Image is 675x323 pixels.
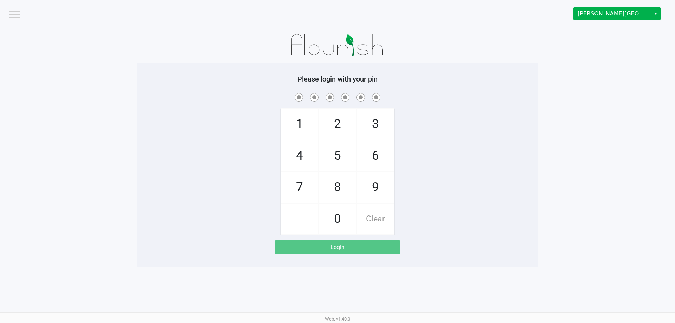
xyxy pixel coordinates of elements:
[281,172,318,203] span: 7
[357,109,394,140] span: 3
[578,9,646,18] span: [PERSON_NAME][GEOGRAPHIC_DATA]
[650,7,661,20] button: Select
[319,140,356,171] span: 5
[357,140,394,171] span: 6
[281,109,318,140] span: 1
[319,109,356,140] span: 2
[357,204,394,234] span: Clear
[319,204,356,234] span: 0
[319,172,356,203] span: 8
[281,140,318,171] span: 4
[142,75,533,83] h5: Please login with your pin
[325,316,350,322] span: Web: v1.40.0
[357,172,394,203] span: 9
